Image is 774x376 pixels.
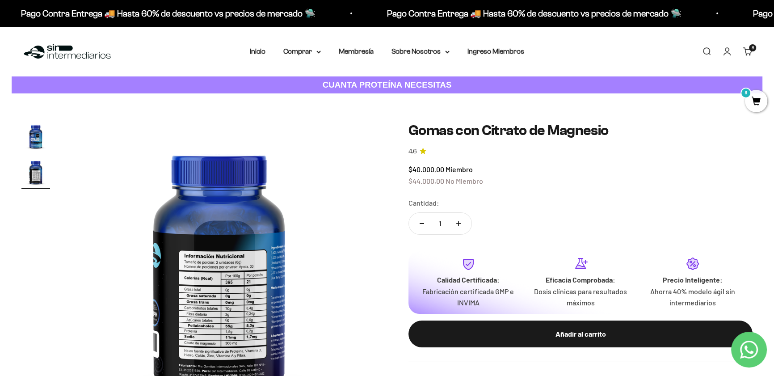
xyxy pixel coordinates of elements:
[408,147,753,156] a: 4.64.6 de 5.0 estrellas
[408,177,444,185] span: $44.000,00
[11,45,185,61] div: Sí, voy a comparar
[446,165,473,173] span: Miembro
[11,100,185,116] div: No, solo estaba navegando
[11,118,185,135] div: Aún no estoy seguro.
[546,275,615,284] strong: Eficacia Comprobada:
[408,321,753,347] button: Añadir al carrito
[740,88,751,98] mark: 8
[12,76,762,94] a: CUANTA PROTEÍNA NECESITAS
[408,122,753,139] h1: Gomas con Citrato de Magnesio
[283,46,321,57] summary: Comprar
[426,328,735,340] div: Añadir al carrito
[408,197,439,209] label: Cantidad:
[11,82,185,98] div: No, me voy a otro lugar
[11,15,185,37] p: ¿Te vas de nuestro sitio para comparar precios con la competencia?
[408,147,417,156] span: 4.6
[21,6,315,21] p: Pago Contra Entrega 🚚 Hasta 60% de descuento vs precios de mercado 🛸
[419,286,517,308] p: Fabricación certificada GMP e INVIMA
[408,165,444,173] span: $40.000,00
[250,47,265,55] a: Inicio
[11,63,185,79] div: Sí, pero por el costo de la membresía
[467,47,524,55] a: Ingreso Miembros
[437,275,500,284] strong: Calidad Certificada:
[446,177,483,185] span: No Miembro
[446,213,471,234] button: Aumentar cantidad
[409,213,435,234] button: Reducir cantidad
[752,46,754,50] span: 8
[745,97,767,107] a: 8
[531,286,629,308] p: Dosis clínicas para resultados máximos
[145,139,184,155] span: Enviar
[339,47,374,55] a: Membresía
[663,275,723,284] strong: Precio Inteligente:
[644,286,742,308] p: Ahorra 40% modelo ágil sin intermediarios
[387,6,681,21] p: Pago Contra Entrega 🚚 Hasta 60% de descuento vs precios de mercado 🛸
[391,46,450,57] summary: Sobre Nosotros
[144,139,185,155] button: EnviarCerrar
[323,80,452,89] strong: CUANTA PROTEÍNA NECESITAS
